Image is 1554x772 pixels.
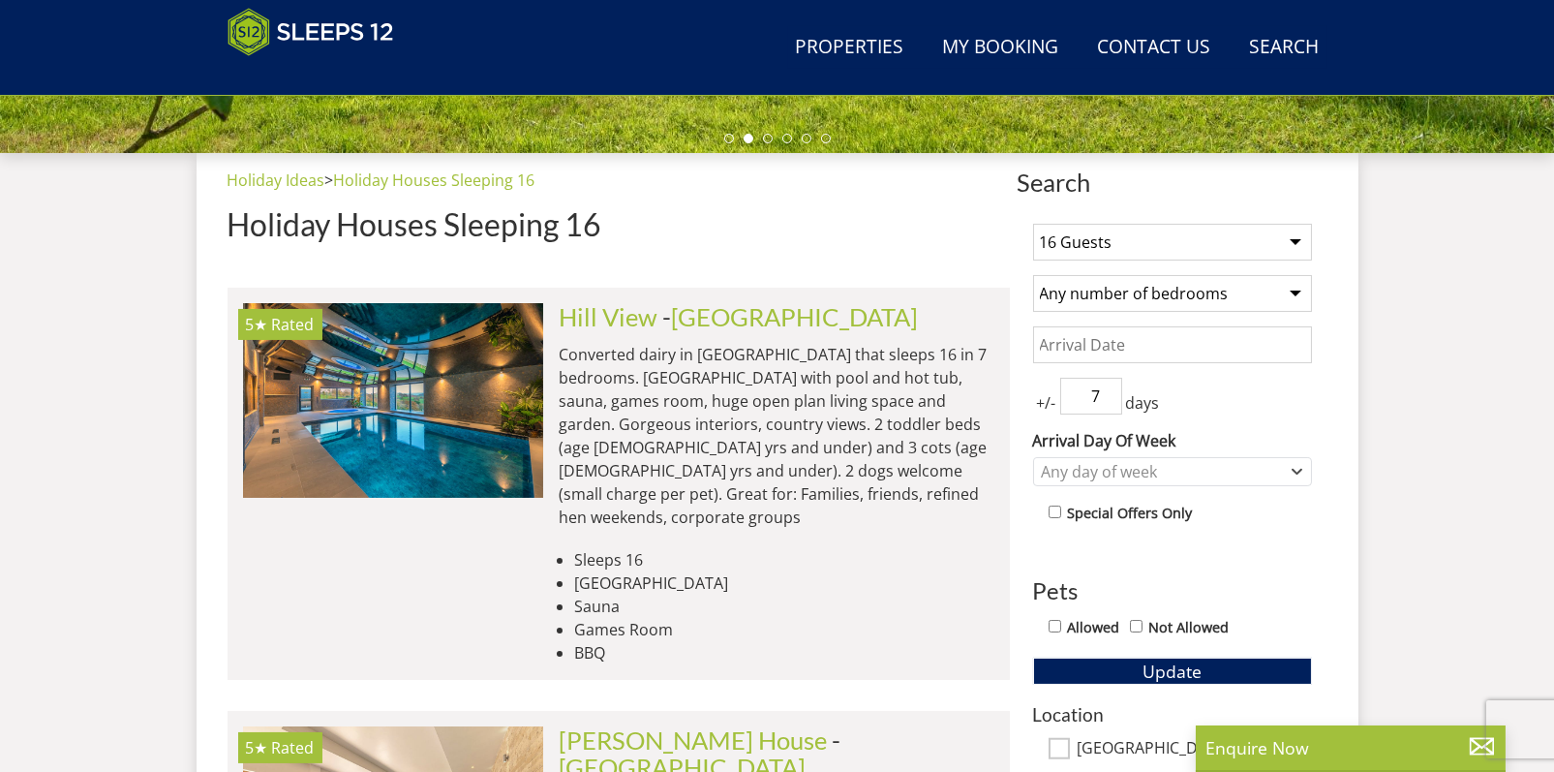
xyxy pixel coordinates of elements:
[1018,169,1327,196] span: Search
[574,595,994,618] li: Sauna
[218,68,421,84] iframe: Customer reviews powered by Trustpilot
[272,737,315,758] span: Rated
[574,548,994,571] li: Sleeps 16
[272,314,315,335] span: Rated
[1205,735,1496,760] p: Enquire Now
[574,618,994,641] li: Games Room
[559,302,657,331] a: Hill View
[243,303,543,497] a: 5★ Rated
[574,571,994,595] li: [GEOGRAPHIC_DATA]
[559,343,994,529] p: Converted dairy in [GEOGRAPHIC_DATA] that sleeps 16 in 7 bedrooms. [GEOGRAPHIC_DATA] with pool an...
[1033,457,1312,486] div: Combobox
[935,26,1067,70] a: My Booking
[1149,617,1230,638] label: Not Allowed
[788,26,912,70] a: Properties
[1033,391,1060,415] span: +/-
[246,314,268,335] span: Hill View has a 5 star rating under the Quality in Tourism Scheme
[334,170,535,191] a: Holiday Houses Sleeping 16
[1037,461,1288,482] div: Any day of week
[243,303,543,497] img: hares-barton-devon-accommodation-holiday-vacation-sleeping-10.original.jpg
[574,641,994,664] li: BBQ
[325,170,334,191] span: >
[662,302,918,331] span: -
[1033,429,1312,452] label: Arrival Day Of Week
[1068,617,1120,638] label: Allowed
[1033,658,1312,685] button: Update
[246,737,268,758] span: Berry House has a 5 star rating under the Quality in Tourism Scheme
[1068,503,1193,524] label: Special Offers Only
[559,726,827,755] a: [PERSON_NAME] House
[228,8,394,56] img: Sleeps 12
[1122,391,1164,415] span: days
[1033,704,1312,725] h3: Location
[228,170,325,191] a: Holiday Ideas
[1090,26,1219,70] a: Contact Us
[228,207,1010,241] h1: Holiday Houses Sleeping 16
[1033,578,1312,603] h3: Pets
[1143,660,1202,683] span: Update
[1033,326,1312,363] input: Arrival Date
[1078,739,1312,760] label: [GEOGRAPHIC_DATA]
[671,302,918,331] a: [GEOGRAPHIC_DATA]
[1242,26,1327,70] a: Search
